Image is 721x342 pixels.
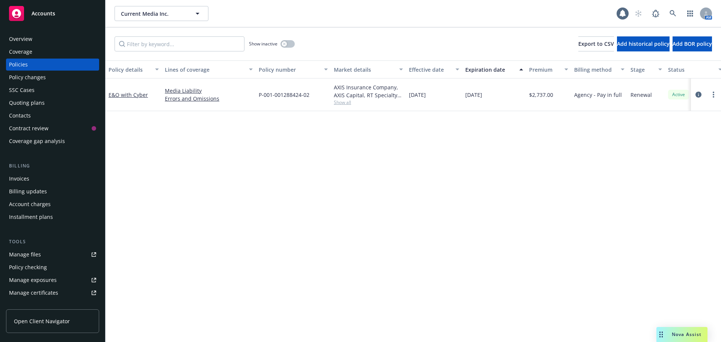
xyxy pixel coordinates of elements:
[6,135,99,147] a: Coverage gap analysis
[673,36,712,51] button: Add BOR policy
[465,91,482,99] span: [DATE]
[526,60,571,78] button: Premium
[709,90,718,99] a: more
[32,11,55,17] span: Accounts
[6,97,99,109] a: Quoting plans
[256,60,331,78] button: Policy number
[6,162,99,170] div: Billing
[9,59,28,71] div: Policies
[331,60,406,78] button: Market details
[648,6,663,21] a: Report a Bug
[334,83,403,99] div: AXIS Insurance Company, AXIS Capital, RT Specialty Insurance Services, LLC (RSG Specialty, LLC)
[9,300,47,312] div: Manage claims
[9,185,47,197] div: Billing updates
[6,173,99,185] a: Invoices
[259,66,320,74] div: Policy number
[9,33,32,45] div: Overview
[574,91,622,99] span: Agency - Pay in full
[406,60,462,78] button: Effective date
[6,84,99,96] a: SSC Cases
[165,87,253,95] a: Media Liability
[6,238,99,246] div: Tools
[6,287,99,299] a: Manage certificates
[9,261,47,273] div: Policy checking
[630,66,654,74] div: Stage
[617,36,670,51] button: Add historical policy
[6,110,99,122] a: Contacts
[9,97,45,109] div: Quoting plans
[529,66,560,74] div: Premium
[6,46,99,58] a: Coverage
[165,66,244,74] div: Lines of coverage
[409,66,451,74] div: Effective date
[529,91,553,99] span: $2,737.00
[14,317,70,325] span: Open Client Navigator
[9,287,58,299] div: Manage certificates
[6,59,99,71] a: Policies
[165,95,253,102] a: Errors and Omissions
[9,122,48,134] div: Contract review
[162,60,256,78] button: Lines of coverage
[465,66,515,74] div: Expiration date
[6,211,99,223] a: Installment plans
[6,274,99,286] a: Manage exposures
[9,84,35,96] div: SSC Cases
[627,60,665,78] button: Stage
[574,66,616,74] div: Billing method
[109,66,151,74] div: Policy details
[656,327,707,342] button: Nova Assist
[671,91,686,98] span: Active
[665,6,680,21] a: Search
[109,91,148,98] a: E&O with Cyber
[9,249,41,261] div: Manage files
[259,91,309,99] span: P-001-001288424-02
[9,110,31,122] div: Contacts
[115,6,208,21] button: Current Media Inc.
[6,300,99,312] a: Manage claims
[6,261,99,273] a: Policy checking
[683,6,698,21] a: Switch app
[106,60,162,78] button: Policy details
[249,41,278,47] span: Show inactive
[409,91,426,99] span: [DATE]
[334,66,395,74] div: Market details
[115,36,244,51] input: Filter by keyword...
[673,40,712,47] span: Add BOR policy
[6,198,99,210] a: Account charges
[694,90,703,99] a: circleInformation
[9,135,65,147] div: Coverage gap analysis
[6,185,99,197] a: Billing updates
[121,10,186,18] span: Current Media Inc.
[6,122,99,134] a: Contract review
[6,71,99,83] a: Policy changes
[630,91,652,99] span: Renewal
[334,99,403,105] span: Show all
[462,60,526,78] button: Expiration date
[9,198,51,210] div: Account charges
[571,60,627,78] button: Billing method
[6,249,99,261] a: Manage files
[9,71,46,83] div: Policy changes
[9,274,57,286] div: Manage exposures
[672,331,701,337] span: Nova Assist
[9,173,29,185] div: Invoices
[656,327,666,342] div: Drag to move
[668,66,714,74] div: Status
[9,46,32,58] div: Coverage
[9,211,53,223] div: Installment plans
[631,6,646,21] a: Start snowing
[578,36,614,51] button: Export to CSV
[6,33,99,45] a: Overview
[6,3,99,24] a: Accounts
[578,40,614,47] span: Export to CSV
[617,40,670,47] span: Add historical policy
